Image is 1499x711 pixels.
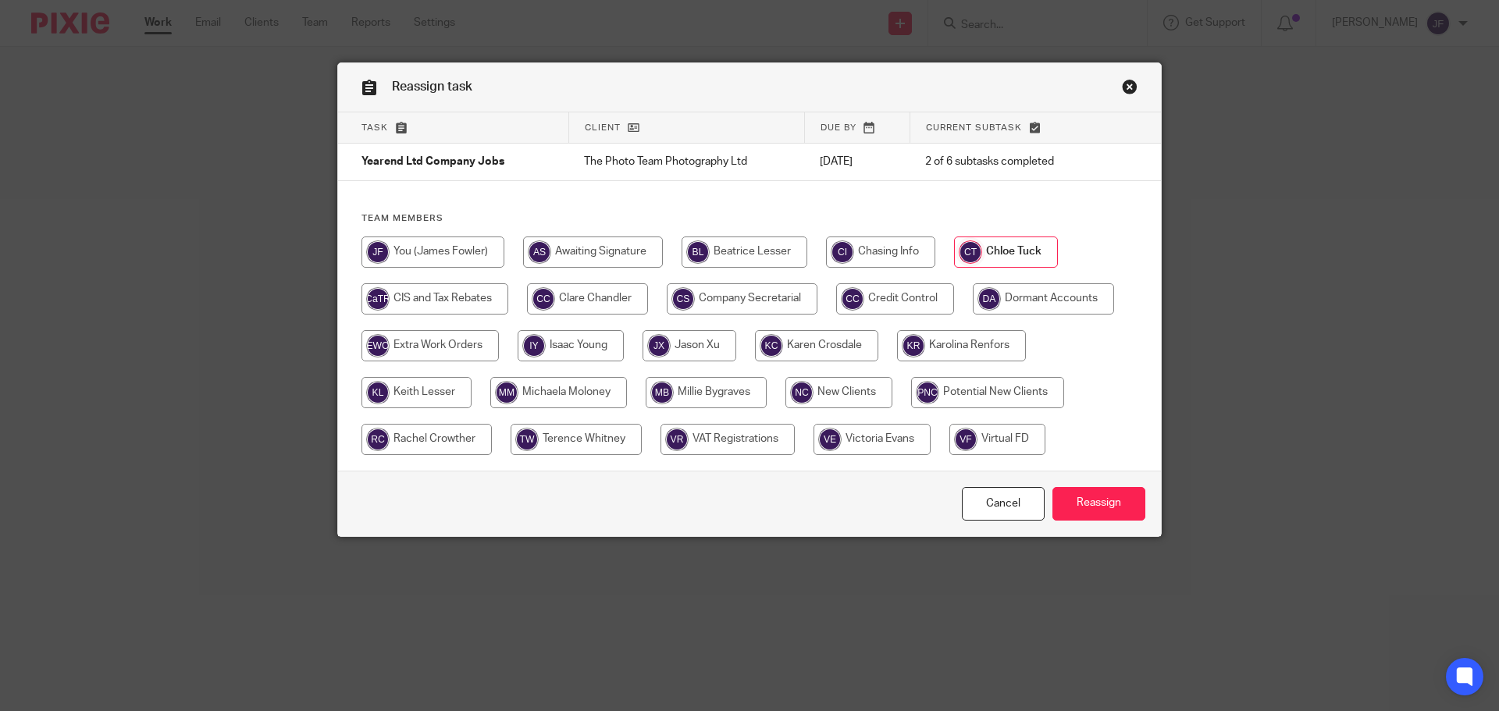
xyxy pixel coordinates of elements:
p: The Photo Team Photography Ltd [584,154,789,169]
a: Close this dialog window [1122,79,1138,100]
span: Task [361,123,388,132]
span: Client [585,123,621,132]
p: [DATE] [820,154,894,169]
td: 2 of 6 subtasks completed [910,144,1104,181]
input: Reassign [1052,487,1145,521]
h4: Team members [361,212,1138,225]
span: Current subtask [926,123,1022,132]
span: Due by [821,123,856,132]
a: Close this dialog window [962,487,1045,521]
span: Reassign task [392,80,472,93]
span: Yearend Ltd Company Jobs [361,157,504,168]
